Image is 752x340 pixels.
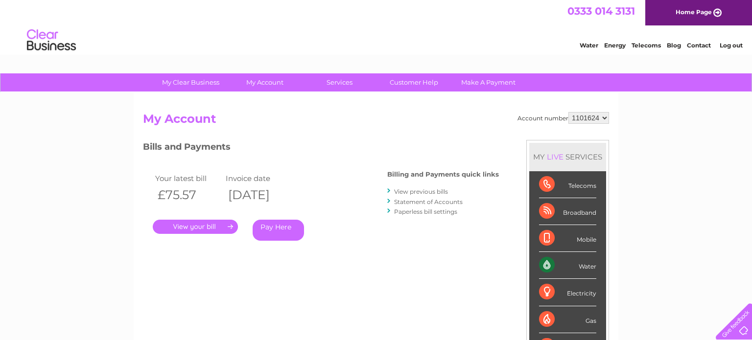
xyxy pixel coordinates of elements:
a: 0333 014 3131 [567,5,635,17]
a: . [153,220,238,234]
a: Telecoms [632,42,661,49]
div: Telecoms [539,171,596,198]
a: Log out [720,42,743,49]
h4: Billing and Payments quick links [387,171,499,178]
div: Mobile [539,225,596,252]
div: Water [539,252,596,279]
a: Pay Here [253,220,304,241]
a: Statement of Accounts [394,198,463,205]
img: logo.png [26,25,76,55]
th: £75.57 [153,185,223,205]
a: Water [580,42,598,49]
a: My Clear Business [150,73,231,91]
a: Paperless bill settings [394,208,457,215]
div: MY SERVICES [529,143,606,171]
a: Energy [604,42,626,49]
h3: Bills and Payments [143,140,499,157]
a: Blog [667,42,681,49]
h2: My Account [143,112,609,131]
div: Account number [517,112,609,124]
div: Gas [539,306,596,333]
td: Invoice date [223,172,294,185]
a: My Account [225,73,305,91]
div: Broadband [539,198,596,225]
a: Contact [687,42,711,49]
a: View previous bills [394,188,448,195]
th: [DATE] [223,185,294,205]
a: Customer Help [374,73,454,91]
a: Services [299,73,380,91]
div: Clear Business is a trading name of Verastar Limited (registered in [GEOGRAPHIC_DATA] No. 3667643... [145,5,608,47]
div: Electricity [539,279,596,306]
a: Make A Payment [448,73,529,91]
div: LIVE [545,152,565,161]
td: Your latest bill [153,172,223,185]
